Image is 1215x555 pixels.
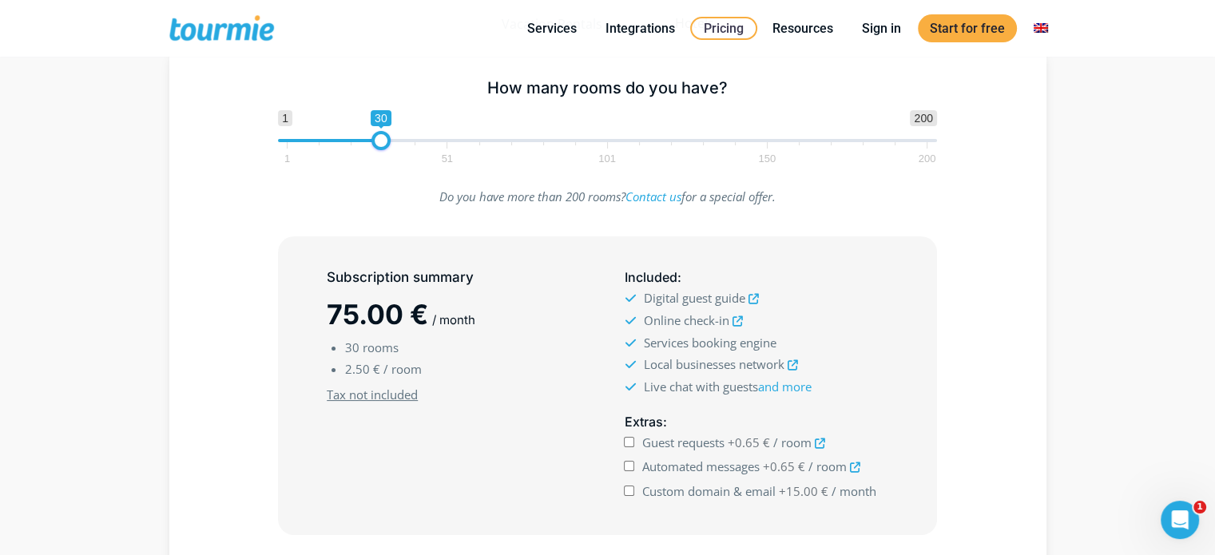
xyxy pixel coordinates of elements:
span: / room [808,458,847,474]
span: 200 [910,110,936,126]
span: 150 [756,155,778,162]
span: / room [383,361,422,377]
span: Extras [624,414,662,430]
a: and more [757,379,811,394]
span: 1 [1193,501,1206,513]
span: Included [624,269,677,285]
span: Local businesses network [643,356,784,372]
span: Digital guest guide [643,290,744,306]
a: Resources [760,18,845,38]
a: Pricing [690,17,757,40]
span: +0.65 € [763,458,805,474]
span: +0.65 € [728,434,770,450]
h5: : [624,268,887,287]
h5: : [624,412,887,432]
span: 1 [282,155,292,162]
span: 2.50 € [345,361,380,377]
h5: Subscription summary [327,268,590,287]
h5: How many rooms do you have? [278,78,937,98]
span: 200 [916,155,939,162]
a: Start for free [918,14,1017,42]
span: Automated messages [642,458,760,474]
a: Services [515,18,589,38]
span: / month [832,483,876,499]
span: Live chat with guests [643,379,811,394]
span: 51 [439,155,455,162]
span: 75.00 € [327,298,428,331]
span: Online check-in [643,312,729,328]
span: / room [773,434,812,450]
span: Custom domain & email [642,483,776,499]
span: 1 [278,110,292,126]
span: Services booking engine [643,335,776,351]
a: Sign in [850,18,913,38]
a: Contact us [625,188,681,204]
p: Do you have more than 200 rooms? for a special offer. [278,186,937,208]
span: 30 [371,110,391,126]
iframe: Intercom live chat [1161,501,1199,539]
span: / month [432,312,475,327]
u: Tax not included [327,387,418,402]
span: Guest requests [642,434,725,450]
span: 30 [345,339,359,355]
span: rooms [363,339,399,355]
span: +15.00 € [779,483,828,499]
a: Integrations [594,18,687,38]
span: 101 [596,155,618,162]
